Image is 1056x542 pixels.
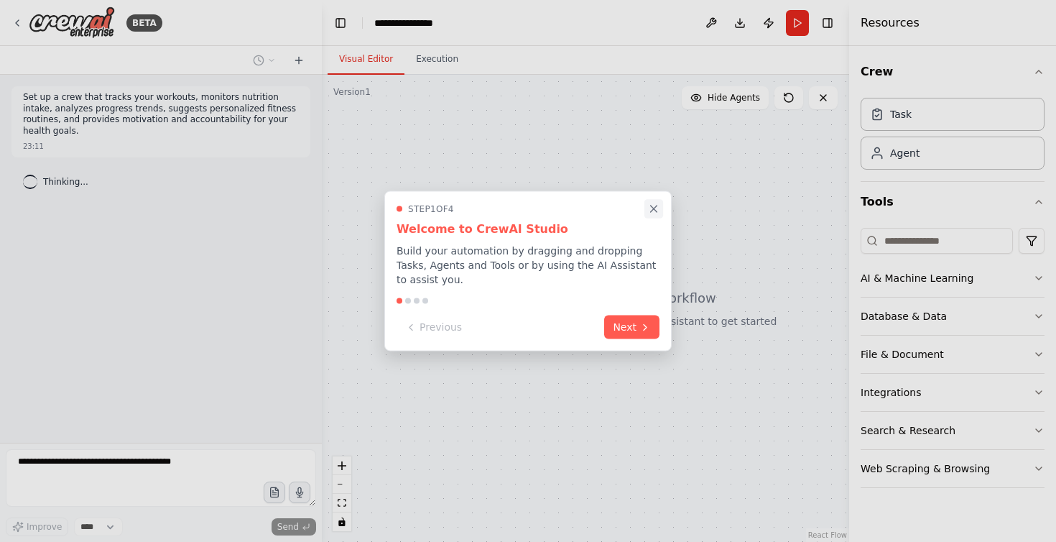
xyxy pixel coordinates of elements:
[604,316,659,339] button: Next
[330,13,351,33] button: Hide left sidebar
[397,221,659,238] h3: Welcome to CrewAI Studio
[408,203,454,215] span: Step 1 of 4
[397,316,471,339] button: Previous
[644,199,663,218] button: Close walkthrough
[397,244,659,287] p: Build your automation by dragging and dropping Tasks, Agents and Tools or by using the AI Assista...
